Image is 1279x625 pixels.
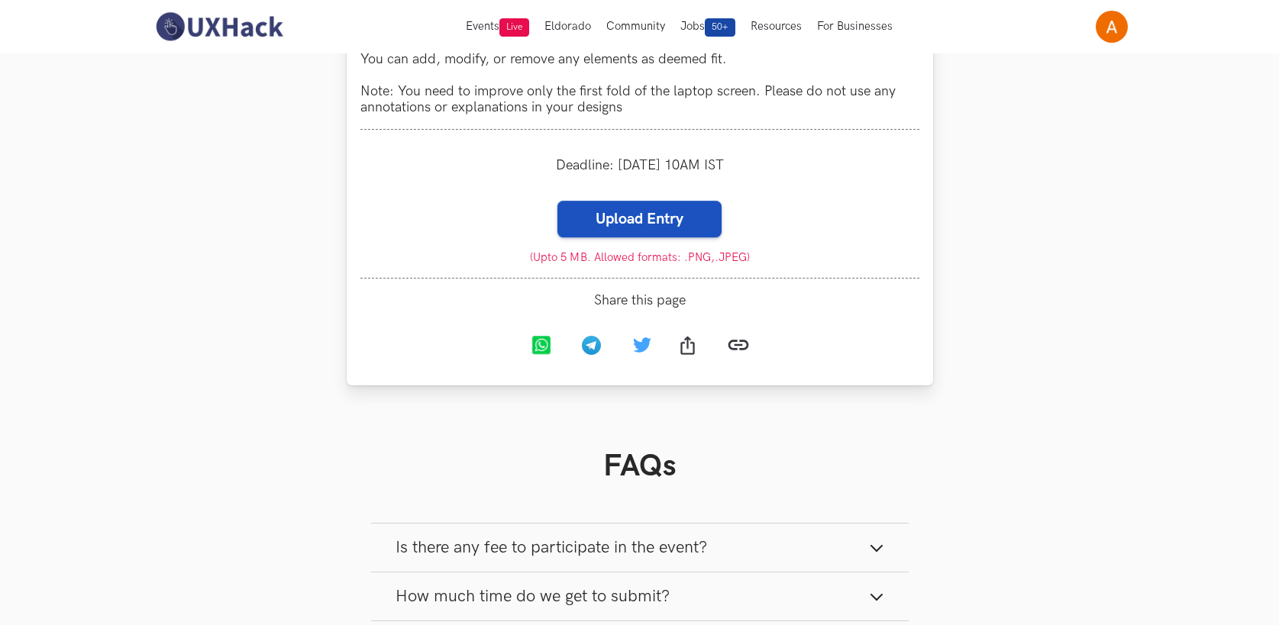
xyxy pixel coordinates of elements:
[715,322,761,372] a: Copy link
[531,336,551,355] img: Whatsapp
[371,524,909,572] button: Is there any fee to participate in the event?
[499,18,529,37] span: Live
[1096,11,1128,43] img: Your profile pic
[371,448,909,485] h1: FAQs
[518,324,569,370] a: Whatsapp
[360,292,919,308] span: Share this page
[396,586,670,607] span: How much time do we get to submit?
[569,324,619,370] a: Telegram
[665,324,715,370] a: Share
[151,11,287,43] img: UXHack-logo.png
[371,572,909,620] button: How much time do we get to submit?
[582,336,601,355] img: Telegram
[360,143,919,187] div: Deadline: [DATE] 10AM IST
[396,537,707,558] span: Is there any fee to participate in the event?
[557,201,722,237] label: Upload Entry
[680,336,694,355] img: Share
[360,251,919,264] small: (Upto 5 MB. Allowed formats: .PNG,.JPEG)
[705,18,735,37] span: 50+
